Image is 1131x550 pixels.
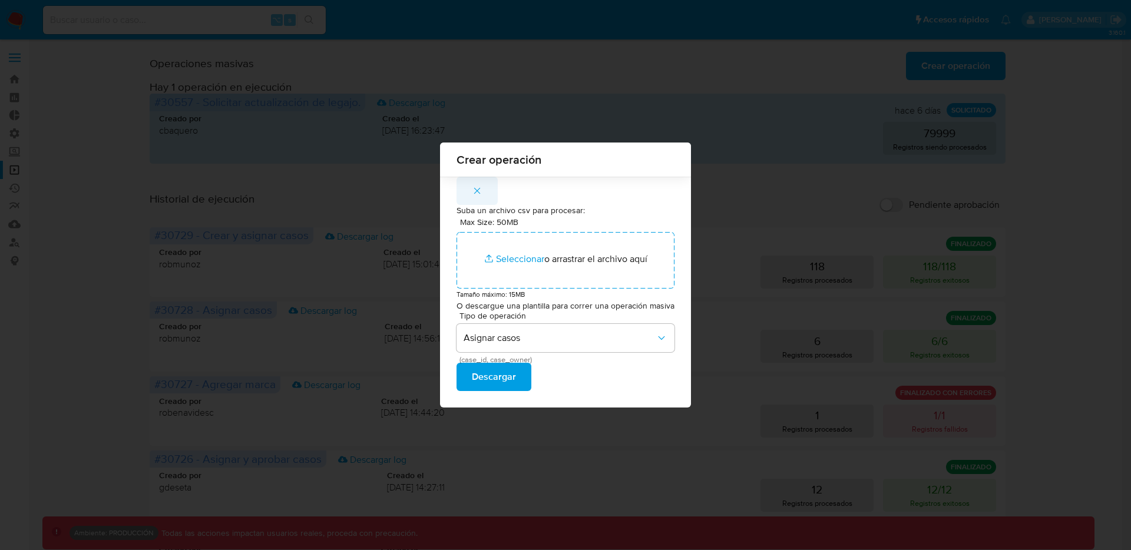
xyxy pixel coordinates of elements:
span: Tipo de operación [459,312,677,320]
span: Asignar casos [464,332,656,344]
label: Max Size: 50MB [460,217,518,227]
span: Crear operación [457,154,674,165]
button: Descargar [457,363,531,391]
small: Tamaño máximo: 15MB [457,289,525,299]
p: Suba un archivo csv para procesar: [457,205,674,217]
span: (case_id, case_owner) [459,357,677,363]
button: Asignar casos [457,324,674,352]
p: O descargue una plantilla para correr una operación masiva [457,300,674,312]
span: Descargar [472,364,516,390]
